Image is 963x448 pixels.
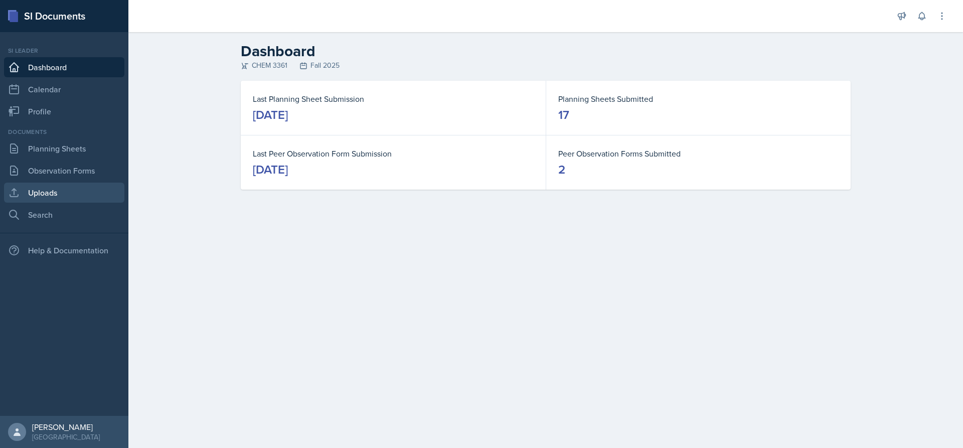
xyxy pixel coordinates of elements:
[4,138,124,159] a: Planning Sheets
[4,205,124,225] a: Search
[32,422,100,432] div: [PERSON_NAME]
[4,46,124,55] div: Si leader
[4,101,124,121] a: Profile
[253,107,288,123] div: [DATE]
[558,162,565,178] div: 2
[241,42,851,60] h2: Dashboard
[253,147,534,160] dt: Last Peer Observation Form Submission
[253,162,288,178] div: [DATE]
[4,240,124,260] div: Help & Documentation
[4,183,124,203] a: Uploads
[253,93,534,105] dt: Last Planning Sheet Submission
[4,57,124,77] a: Dashboard
[558,93,839,105] dt: Planning Sheets Submitted
[4,79,124,99] a: Calendar
[4,127,124,136] div: Documents
[558,147,839,160] dt: Peer Observation Forms Submitted
[32,432,100,442] div: [GEOGRAPHIC_DATA]
[558,107,569,123] div: 17
[4,161,124,181] a: Observation Forms
[241,60,851,71] div: CHEM 3361 Fall 2025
